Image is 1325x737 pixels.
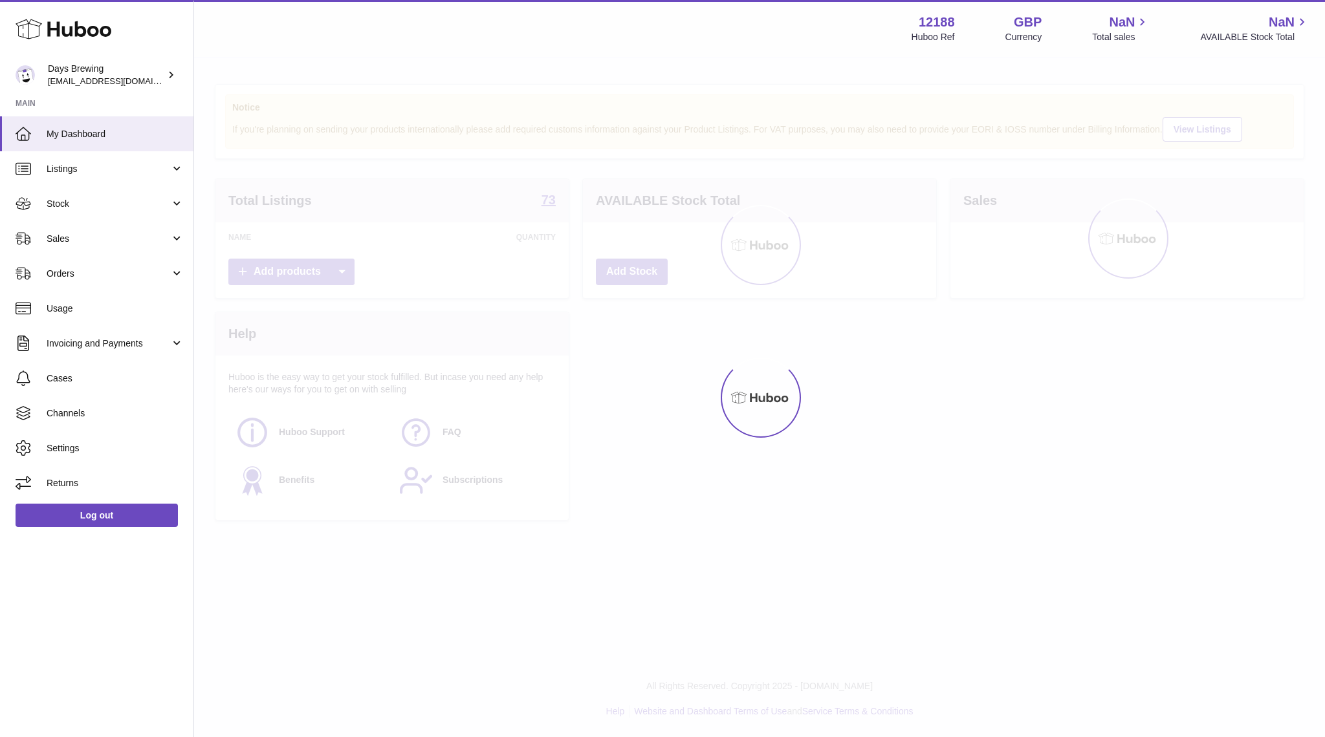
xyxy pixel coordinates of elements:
[47,303,184,315] span: Usage
[1005,31,1042,43] div: Currency
[48,76,190,86] span: [EMAIL_ADDRESS][DOMAIN_NAME]
[47,372,184,385] span: Cases
[48,63,164,87] div: Days Brewing
[16,504,178,527] a: Log out
[47,337,170,350] span: Invoicing and Payments
[47,198,170,210] span: Stock
[47,163,170,175] span: Listings
[47,268,170,280] span: Orders
[47,442,184,454] span: Settings
[1109,14,1135,31] span: NaN
[47,233,170,245] span: Sales
[47,407,184,420] span: Channels
[912,31,955,43] div: Huboo Ref
[1014,14,1042,31] strong: GBP
[47,128,184,140] span: My Dashboard
[1092,14,1150,43] a: NaN Total sales
[919,14,955,31] strong: 12188
[1200,31,1309,43] span: AVAILABLE Stock Total
[16,65,35,85] img: helena@daysbrewing.com
[47,477,184,489] span: Returns
[1092,31,1150,43] span: Total sales
[1269,14,1295,31] span: NaN
[1200,14,1309,43] a: NaN AVAILABLE Stock Total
